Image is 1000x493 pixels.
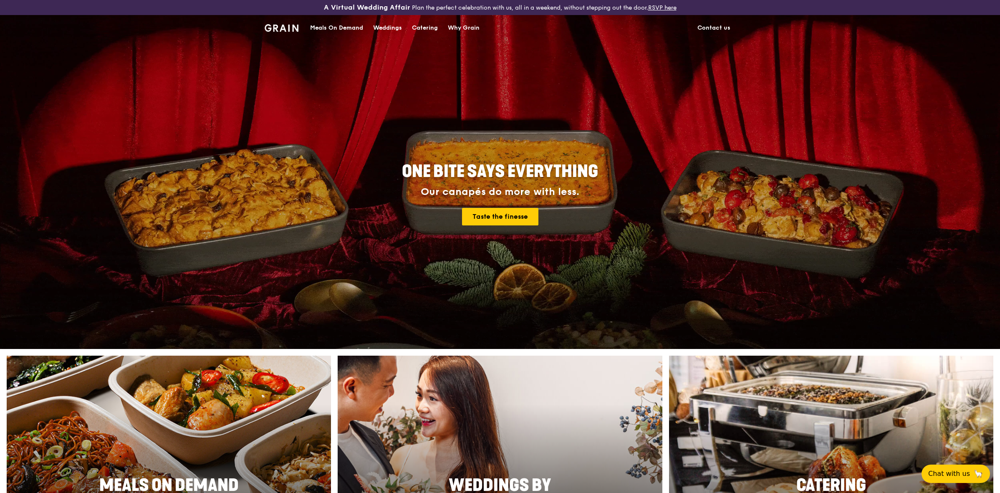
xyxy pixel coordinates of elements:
[368,15,407,40] a: Weddings
[928,469,970,479] span: Chat with us
[462,208,538,225] a: Taste the finesse
[973,469,983,479] span: 🦙
[265,24,298,32] img: Grain
[407,15,443,40] a: Catering
[350,186,650,198] div: Our canapés do more with less.
[922,465,990,483] button: Chat with us🦙
[448,15,480,40] div: Why Grain
[265,15,298,40] a: GrainGrain
[310,15,363,40] div: Meals On Demand
[443,15,485,40] a: Why Grain
[402,162,598,182] span: ONE BITE SAYS EVERYTHING
[373,15,402,40] div: Weddings
[324,3,410,12] h3: A Virtual Wedding Affair
[260,3,740,12] div: Plan the perfect celebration with us, all in a weekend, without stepping out the door.
[648,4,677,11] a: RSVP here
[692,15,735,40] a: Contact us
[412,15,438,40] div: Catering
